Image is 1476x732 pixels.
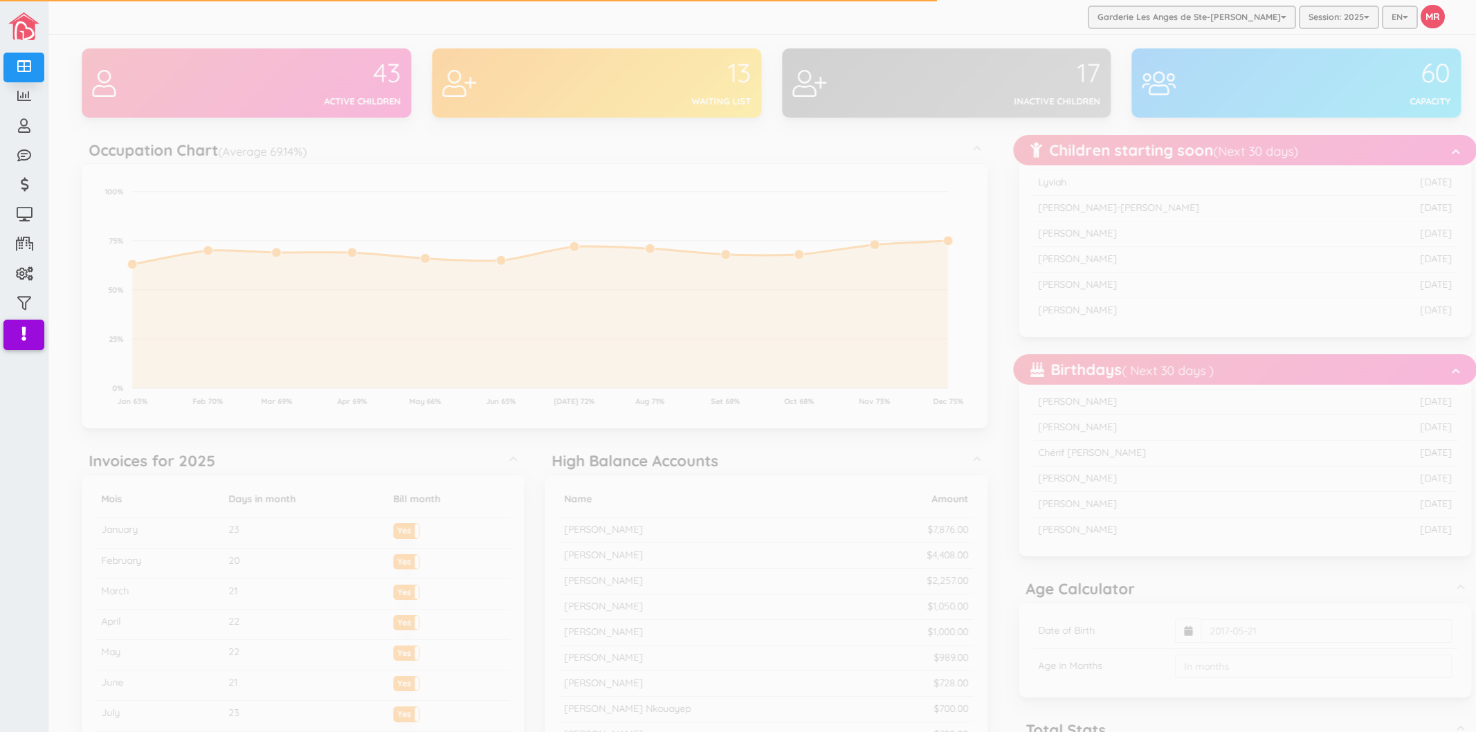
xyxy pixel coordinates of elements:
[252,396,283,406] tspan: Mar 69%
[1364,273,1448,298] td: [DATE]
[328,396,358,406] tspan: Apr 69%
[214,640,379,670] td: 22
[775,396,805,406] tspan: Oct 68%
[555,549,634,561] small: [PERSON_NAME]
[1364,247,1448,273] td: [DATE]
[86,670,214,701] td: June
[214,701,379,731] td: 23
[1166,655,1443,678] input: In months
[183,396,214,406] tspan: Feb 70%
[237,95,392,108] div: Active children
[1023,196,1364,221] td: [PERSON_NAME]-[PERSON_NAME]
[219,494,373,504] h5: Days in month
[1336,441,1448,466] td: [DATE]
[924,396,954,406] tspan: Dec 75%
[86,609,214,639] td: April
[918,600,959,612] small: $1,050.00
[702,396,731,406] tspan: Set 68%
[918,625,959,638] small: $1,000.00
[555,600,634,612] small: [PERSON_NAME]
[385,555,410,565] label: Yes
[555,523,634,536] small: [PERSON_NAME]
[80,452,206,469] h5: Invoices for 2025
[924,651,959,664] small: $989.00
[86,701,214,731] td: July
[587,95,742,108] div: Waiting list
[103,383,114,393] tspan: 0%
[214,548,379,578] td: 20
[108,396,138,406] tspan: Jan 63%
[918,549,959,561] small: $4,408.00
[555,494,844,504] h5: Name
[1017,580,1126,597] h5: Age Calculator
[477,396,507,406] tspan: Jun 65%
[855,494,959,504] h5: Amount
[385,677,410,687] label: Yes
[555,574,634,587] small: [PERSON_NAME]
[86,548,214,578] td: February
[1336,390,1448,415] td: [DATE]
[924,702,959,715] small: $700.00
[385,616,410,626] label: Yes
[384,494,495,504] h5: Bill month
[8,12,39,40] img: image
[924,677,959,689] small: $728.00
[937,59,1091,88] div: 17
[850,396,881,406] tspan: Nov 73%
[86,640,214,670] td: May
[555,651,634,664] small: [PERSON_NAME]
[214,518,379,548] td: 23
[95,187,114,196] tspan: 100%
[918,523,959,536] small: $7,876.00
[1192,619,1443,643] input: 2017-05-21
[1021,361,1205,378] h5: Birthdays
[1023,492,1336,518] td: [PERSON_NAME]
[100,236,114,246] tspan: 75%
[937,95,1091,108] div: Inactive children
[1364,196,1448,221] td: [DATE]
[1023,613,1160,649] td: Date of Birth
[555,625,634,638] small: [PERSON_NAME]
[100,334,114,344] tspan: 25%
[555,677,634,689] small: [PERSON_NAME]
[385,524,410,534] label: Yes
[214,609,379,639] td: 22
[1023,441,1336,466] td: Chérif [PERSON_NAME]
[1023,247,1364,273] td: [PERSON_NAME]
[92,494,208,504] h5: Mois
[1023,649,1160,684] td: Age in Months
[1287,59,1441,88] div: 60
[1336,415,1448,441] td: [DATE]
[1023,170,1364,196] td: Lyviah
[99,285,114,295] tspan: 50%
[1336,466,1448,492] td: [DATE]
[1023,466,1336,492] td: [PERSON_NAME]
[918,574,959,587] small: $2,257.00
[1113,363,1205,378] small: ( Next 30 days )
[1023,415,1336,441] td: [PERSON_NAME]
[1364,298,1448,323] td: [DATE]
[214,578,379,609] td: 21
[1023,390,1336,415] td: [PERSON_NAME]
[1287,95,1441,108] div: Capacity
[214,670,379,701] td: 21
[237,59,392,88] div: 43
[555,702,682,715] small: [PERSON_NAME] Nkouayep
[626,396,655,406] tspan: Aug 71%
[385,585,410,596] label: Yes
[1023,273,1364,298] td: [PERSON_NAME]
[587,59,742,88] div: 13
[400,396,432,406] tspan: May 66%
[545,396,585,406] tspan: [DATE] 72%
[1336,518,1448,542] td: [DATE]
[1336,492,1448,518] td: [DATE]
[385,707,410,717] label: Yes
[1023,298,1364,323] td: [PERSON_NAME]
[1364,170,1448,196] td: [DATE]
[1023,221,1364,247] td: [PERSON_NAME]
[80,142,298,158] h5: Occupation Chart
[1023,518,1336,542] td: [PERSON_NAME]
[543,452,709,469] h5: High Balance Accounts
[1021,142,1289,158] h5: Children starting soon
[86,518,214,548] td: January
